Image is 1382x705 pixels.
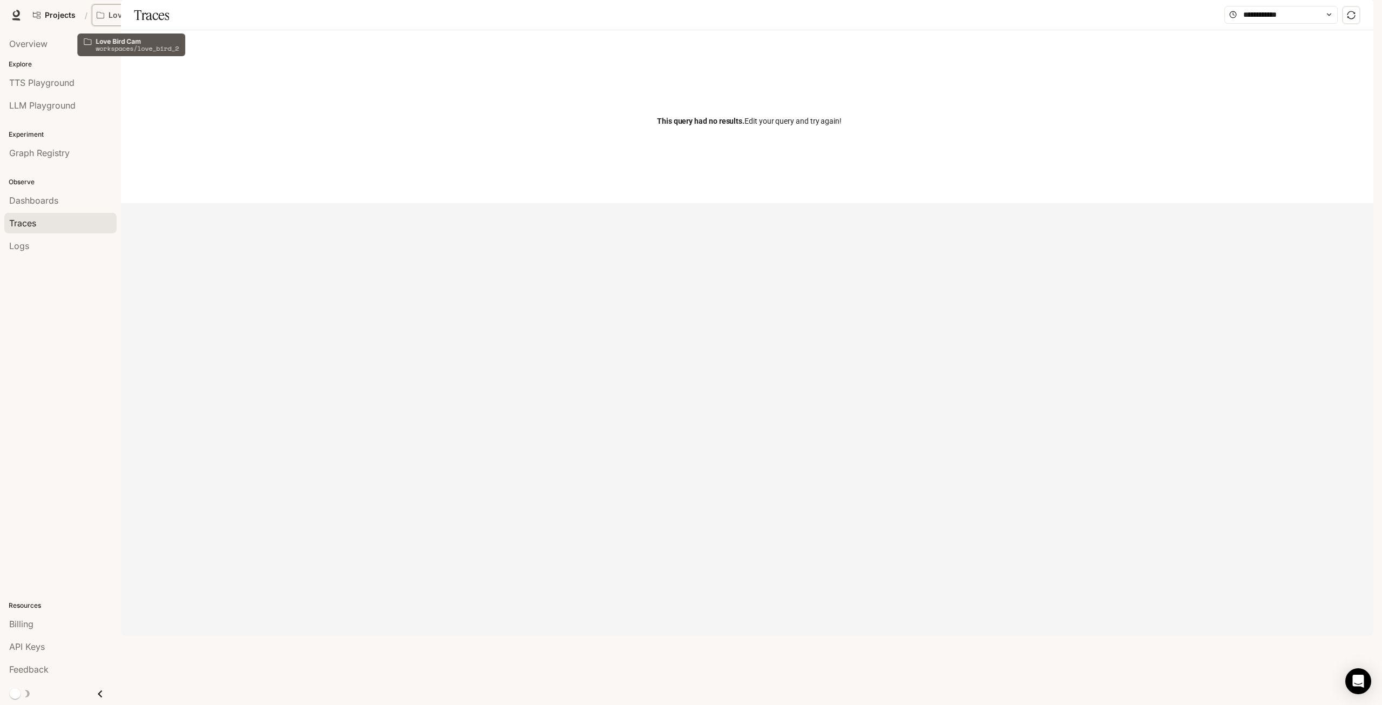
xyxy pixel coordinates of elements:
[28,4,80,26] a: Go to projects
[45,11,76,20] span: Projects
[134,4,169,26] h1: Traces
[96,38,179,45] p: Love Bird Cam
[657,115,842,127] span: Edit your query and try again!
[80,10,92,21] div: /
[96,45,179,52] p: workspaces/love_bird_2
[1347,11,1356,19] span: sync
[92,4,179,26] button: Open workspace menu
[1345,668,1371,694] div: Open Intercom Messenger
[109,11,162,20] p: Love Bird Cam
[657,117,744,125] span: This query had no results.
